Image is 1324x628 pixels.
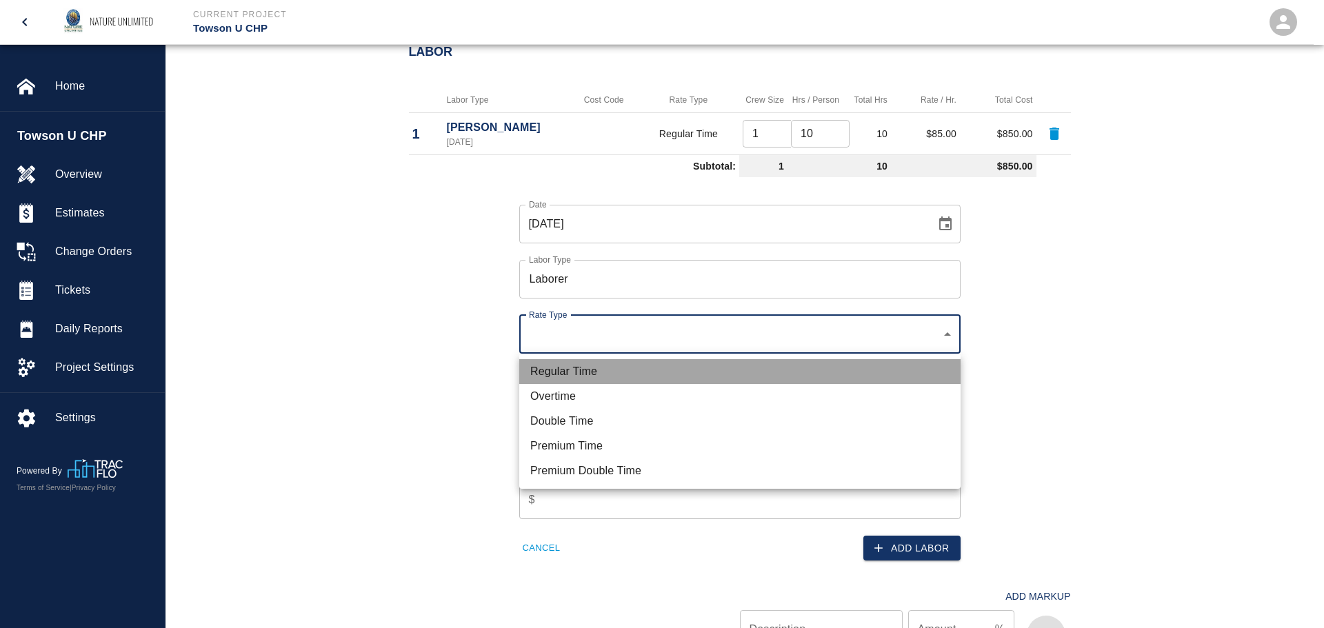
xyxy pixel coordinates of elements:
li: Double Time [519,409,961,434]
li: Regular Time [519,359,961,384]
li: Premium Time [519,434,961,458]
li: Overtime [519,384,961,409]
li: Premium Double Time [519,458,961,483]
iframe: Chat Widget [1255,562,1324,628]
